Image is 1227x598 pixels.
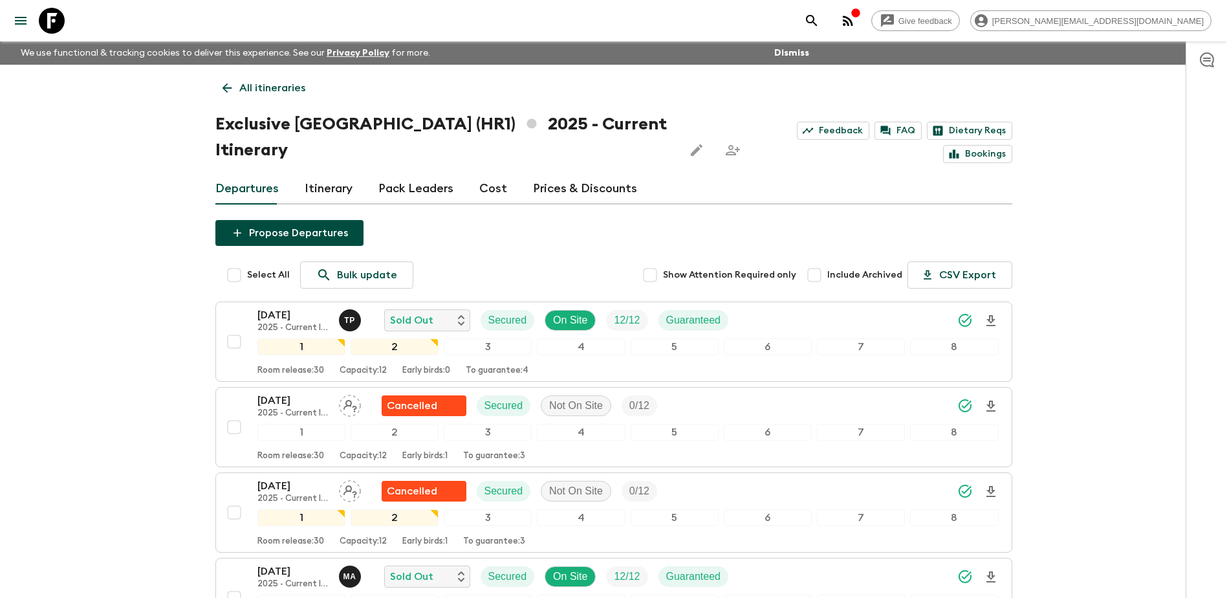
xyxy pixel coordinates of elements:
[549,483,603,499] p: Not On Site
[16,41,435,65] p: We use functional & tracking cookies to deliver this experience. See our for more.
[871,10,960,31] a: Give feedback
[343,571,356,582] p: M A
[481,566,535,587] div: Secured
[390,313,433,328] p: Sold Out
[215,75,312,101] a: All itineraries
[484,398,523,414] p: Secured
[390,569,433,584] p: Sold Out
[488,569,527,584] p: Secured
[444,424,532,441] div: 3
[257,338,345,355] div: 1
[817,338,905,355] div: 7
[724,424,812,441] div: 6
[215,111,673,163] h1: Exclusive [GEOGRAPHIC_DATA] (HR1) 2025 - Current Itinerary
[910,424,998,441] div: 8
[257,393,329,408] p: [DATE]
[629,483,649,499] p: 0 / 12
[957,313,973,328] svg: Synced Successfully
[444,338,532,355] div: 3
[339,309,364,331] button: TP
[402,366,450,376] p: Early birds: 0
[466,366,528,376] p: To guarantee: 4
[257,537,324,547] p: Room release: 30
[402,537,448,547] p: Early birds: 1
[957,483,973,499] svg: Synced Successfully
[983,570,999,585] svg: Download Onboarding
[257,494,329,504] p: 2025 - Current Itinerary
[553,569,587,584] p: On Site
[247,269,290,282] span: Select All
[351,338,439,355] div: 2
[827,269,902,282] span: Include Archived
[541,395,611,416] div: Not On Site
[797,122,869,140] a: Feedback
[257,366,324,376] p: Room release: 30
[983,313,999,329] svg: Download Onboarding
[983,399,999,414] svg: Download Onboarding
[666,313,721,328] p: Guaranteed
[378,173,453,205] a: Pack Leaders
[257,579,329,590] p: 2025 - Current Itinerary
[907,261,1012,289] button: CSV Export
[545,566,596,587] div: On Site
[943,145,1012,163] a: Bookings
[771,44,812,62] button: Dismiss
[537,509,625,526] div: 4
[484,483,523,499] p: Secured
[684,137,710,163] button: Edit this itinerary
[817,424,905,441] div: 7
[339,399,361,409] span: Assign pack leader
[631,338,719,355] div: 5
[257,424,345,441] div: 1
[340,366,387,376] p: Capacity: 12
[985,16,1211,26] span: [PERSON_NAME][EMAIL_ADDRESS][DOMAIN_NAME]
[463,451,525,461] p: To guarantee: 3
[402,451,448,461] p: Early birds: 1
[488,313,527,328] p: Secured
[479,173,507,205] a: Cost
[444,509,532,526] div: 3
[545,310,596,331] div: On Site
[215,472,1012,553] button: [DATE]2025 - Current ItineraryAssign pack leaderFlash Pack cancellationSecuredNot On SiteTrip Fil...
[663,269,796,282] span: Show Attention Required only
[382,481,466,502] div: Flash Pack cancellation
[614,569,640,584] p: 12 / 12
[339,570,364,580] span: Margareta Andrea Vrkljan
[257,307,329,323] p: [DATE]
[910,509,998,526] div: 8
[666,569,721,584] p: Guaranteed
[533,173,637,205] a: Prices & Discounts
[549,398,603,414] p: Not On Site
[631,509,719,526] div: 5
[799,8,825,34] button: search adventures
[463,537,525,547] p: To guarantee: 3
[257,323,329,333] p: 2025 - Current Itinerary
[606,310,647,331] div: Trip Fill
[874,122,922,140] a: FAQ
[215,387,1012,467] button: [DATE]2025 - Current ItineraryAssign pack leaderFlash Pack cancellationSecuredNot On SiteTrip Fil...
[257,408,329,419] p: 2025 - Current Itinerary
[239,80,305,96] p: All itineraries
[382,395,466,416] div: Flash Pack cancellation
[622,395,657,416] div: Trip Fill
[344,315,355,326] p: T P
[553,313,587,328] p: On Site
[724,509,812,526] div: 6
[257,564,329,579] p: [DATE]
[614,313,640,328] p: 12 / 12
[910,338,998,355] div: 8
[337,267,397,283] p: Bulk update
[817,509,905,526] div: 7
[339,313,364,324] span: Tomislav Petrović
[327,49,389,58] a: Privacy Policy
[305,173,353,205] a: Itinerary
[257,478,329,494] p: [DATE]
[300,261,413,289] a: Bulk update
[891,16,959,26] span: Give feedback
[537,424,625,441] div: 4
[351,509,439,526] div: 2
[631,424,719,441] div: 5
[537,338,625,355] div: 4
[477,395,531,416] div: Secured
[622,481,657,502] div: Trip Fill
